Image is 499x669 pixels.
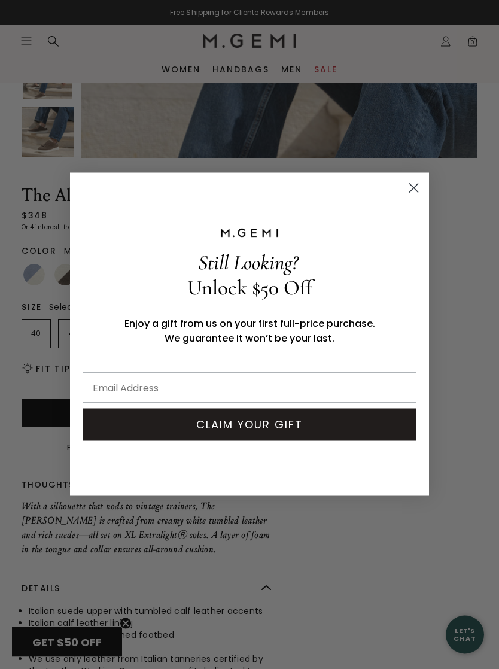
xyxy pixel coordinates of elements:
input: Email Address [83,373,416,403]
span: Unlock $50 Off [187,275,312,300]
button: Close dialog [403,178,424,199]
span: Enjoy a gift from us on your first full-price purchase. We guarantee it won’t be your last. [124,317,375,345]
button: CLAIM YOUR GIFT [83,409,416,441]
span: Still Looking? [198,250,298,275]
img: M.GEMI [220,228,279,239]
